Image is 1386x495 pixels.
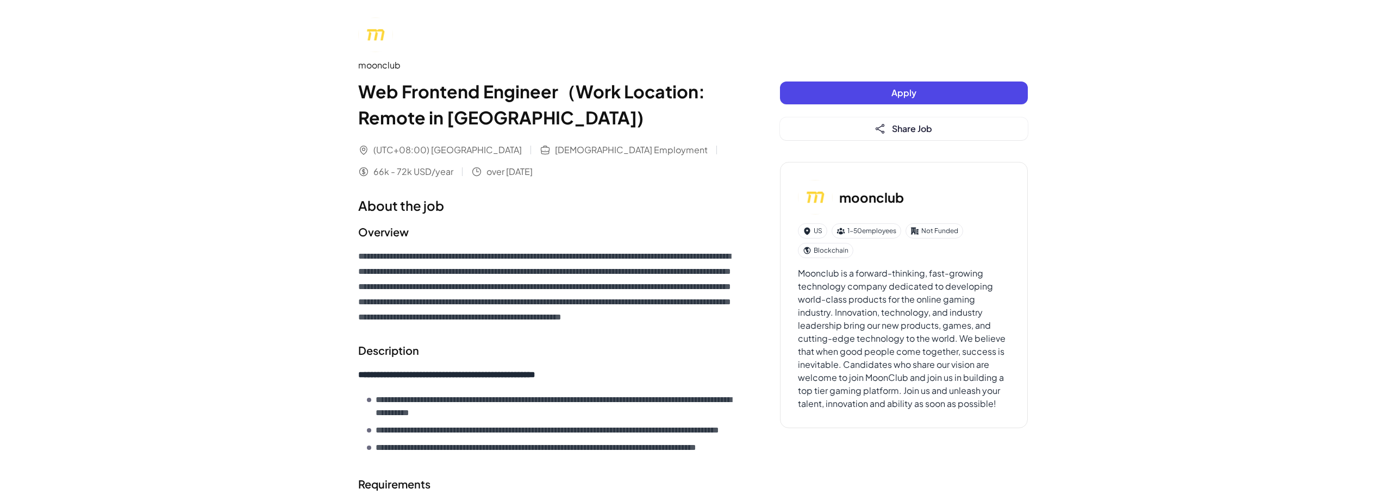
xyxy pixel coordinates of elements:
[373,143,522,156] span: (UTC+08:00) [GEOGRAPHIC_DATA]
[486,165,533,178] span: over [DATE]
[373,165,453,178] span: 66k - 72k USD/year
[358,476,736,492] h2: Requirements
[780,117,1028,140] button: Share Job
[358,342,736,359] h2: Description
[891,87,916,98] span: Apply
[358,17,393,52] img: mo
[358,78,736,130] h1: Web Frontend Engineer（Work Location: Remote in [GEOGRAPHIC_DATA])
[780,82,1028,104] button: Apply
[798,243,853,258] div: Blockchain
[358,196,736,215] h1: About the job
[892,123,932,134] span: Share Job
[832,223,901,239] div: 1-50 employees
[358,59,736,72] div: moonclub
[555,143,708,156] span: [DEMOGRAPHIC_DATA] Employment
[839,187,904,207] h3: moonclub
[798,180,833,215] img: mo
[906,223,963,239] div: Not Funded
[798,267,1010,410] div: Moonclub is a forward-thinking, fast-growing technology company dedicated to developing world-cla...
[798,223,827,239] div: US
[358,224,736,240] h2: Overview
